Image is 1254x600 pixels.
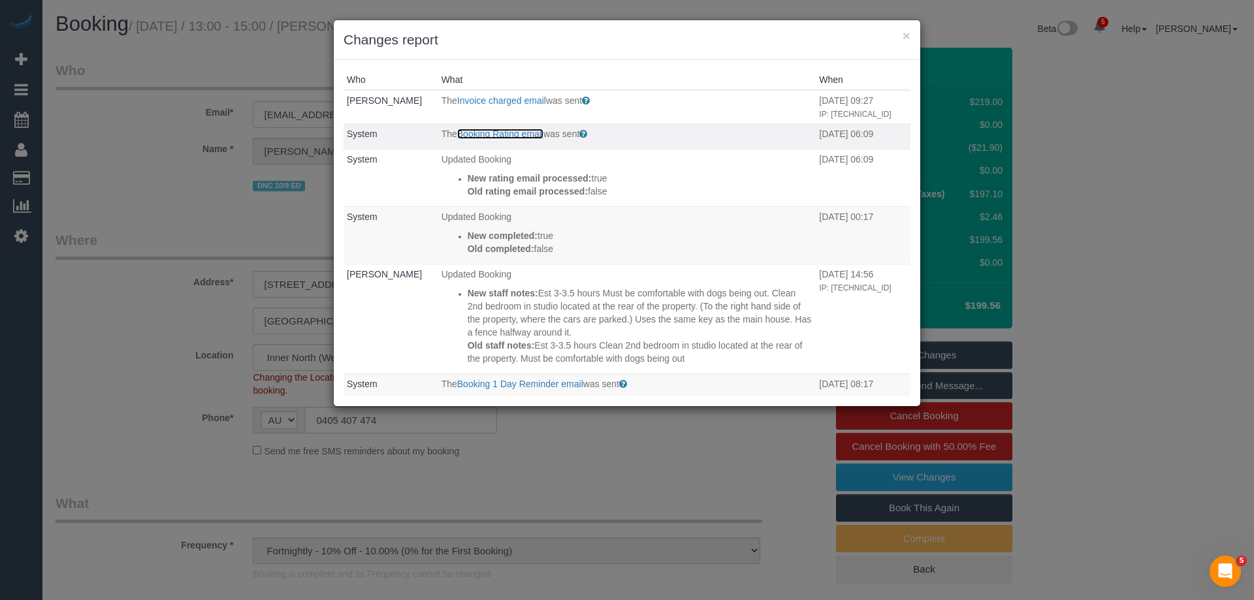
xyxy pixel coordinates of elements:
[543,129,579,139] span: was sent
[442,379,457,389] span: The
[438,374,816,400] td: What
[546,95,582,106] span: was sent
[816,90,910,123] td: When
[468,340,535,351] strong: Old staff notes:
[344,90,438,123] td: Who
[1210,556,1241,587] iframe: Intercom live chat
[442,154,511,165] span: Updated Booking
[438,264,816,374] td: What
[438,207,816,264] td: What
[816,150,910,207] td: When
[442,129,457,139] span: The
[344,374,438,400] td: Who
[347,379,378,389] a: System
[816,70,910,90] th: When
[468,185,813,198] p: false
[1236,556,1247,566] span: 5
[438,150,816,207] td: What
[347,269,422,279] a: [PERSON_NAME]
[438,123,816,150] td: What
[347,95,422,106] a: [PERSON_NAME]
[344,207,438,264] td: Who
[438,70,816,90] th: What
[457,95,546,106] a: Invoice charged email
[819,110,891,119] small: IP: [TECHNICAL_ID]
[457,379,583,389] a: Booking 1 Day Reminder email
[468,186,588,197] strong: Old rating email processed:
[344,150,438,207] td: Who
[468,339,813,365] p: Est 3-3.5 hours Clean 2nd bedroom in studio located at the rear of the property. Must be comforta...
[442,212,511,222] span: Updated Booking
[334,20,920,406] sui-modal: Changes report
[347,154,378,165] a: System
[468,173,592,183] strong: New rating email processed:
[468,287,813,339] p: Est 3-3.5 hours Must be comfortable with dogs being out. Clean 2nd bedroom in studio located at t...
[816,207,910,264] td: When
[347,212,378,222] a: System
[468,244,534,254] strong: Old completed:
[468,288,538,298] strong: New staff notes:
[468,172,813,185] p: true
[347,129,378,139] a: System
[438,90,816,123] td: What
[816,374,910,400] td: When
[442,269,511,279] span: Updated Booking
[344,264,438,374] td: Who
[468,229,813,242] p: true
[816,123,910,150] td: When
[344,123,438,150] td: Who
[903,29,910,42] button: ×
[468,230,538,241] strong: New completed:
[468,242,813,255] p: false
[442,95,457,106] span: The
[819,283,891,292] small: IP: [TECHNICAL_ID]
[344,70,438,90] th: Who
[816,264,910,374] td: When
[583,379,619,389] span: was sent
[457,129,543,139] a: Booking Rating email
[344,30,910,50] h3: Changes report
